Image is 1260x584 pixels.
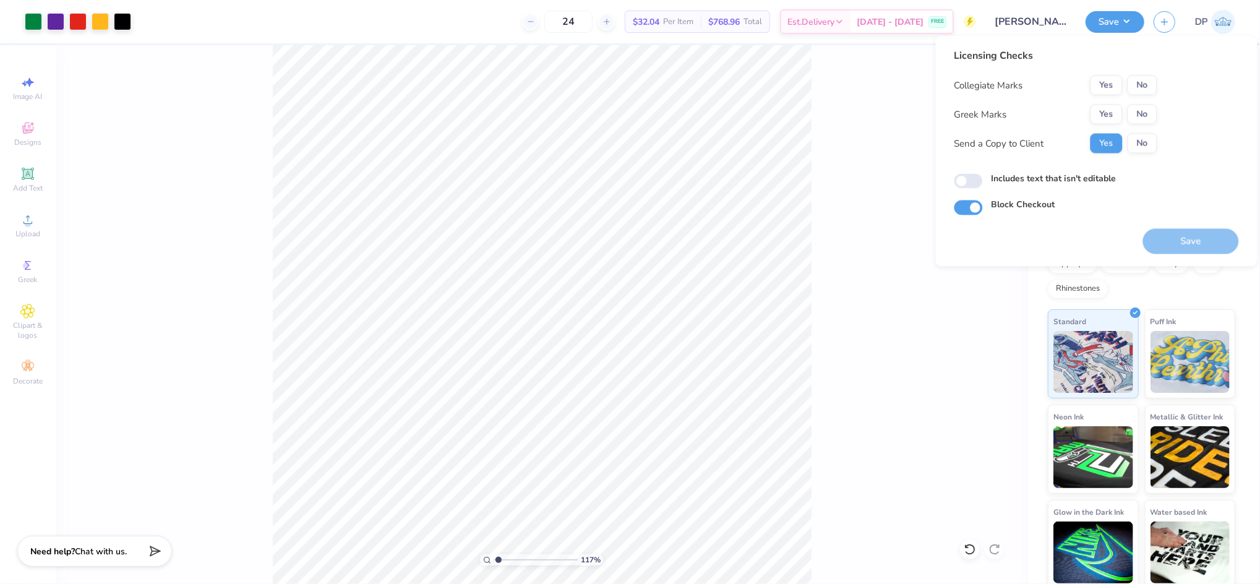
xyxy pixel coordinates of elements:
[6,320,49,340] span: Clipart & logos
[581,554,601,565] span: 117 %
[954,78,1023,92] div: Collegiate Marks
[1091,105,1123,124] button: Yes
[14,92,43,101] span: Image AI
[19,275,38,285] span: Greek
[1053,410,1084,423] span: Neon Ink
[1151,315,1176,328] span: Puff Ink
[1211,10,1235,34] img: Darlene Padilla
[985,9,1076,34] input: Untitled Design
[1151,410,1224,423] span: Metallic & Glitter Ink
[1128,105,1157,124] button: No
[1053,426,1133,488] img: Neon Ink
[663,15,693,28] span: Per Item
[13,183,43,193] span: Add Text
[1151,426,1230,488] img: Metallic & Glitter Ink
[15,229,40,239] span: Upload
[1053,505,1124,518] span: Glow in the Dark Ink
[75,546,127,557] span: Chat with us.
[954,136,1044,150] div: Send a Copy to Client
[1048,280,1108,298] div: Rhinestones
[1053,315,1086,328] span: Standard
[544,11,593,33] input: – –
[708,15,740,28] span: $768.96
[1091,75,1123,95] button: Yes
[14,137,41,147] span: Designs
[744,15,762,28] span: Total
[954,107,1007,121] div: Greek Marks
[13,376,43,386] span: Decorate
[787,15,834,28] span: Est. Delivery
[1128,75,1157,95] button: No
[992,198,1055,211] label: Block Checkout
[1195,10,1235,34] a: DP
[1128,134,1157,153] button: No
[1195,15,1208,29] span: DP
[633,15,659,28] span: $32.04
[954,48,1157,63] div: Licensing Checks
[1086,11,1144,33] button: Save
[1053,522,1133,583] img: Glow in the Dark Ink
[1053,331,1133,393] img: Standard
[992,172,1116,185] label: Includes text that isn't editable
[30,546,75,557] strong: Need help?
[857,15,924,28] span: [DATE] - [DATE]
[1151,505,1207,518] span: Water based Ink
[931,17,944,26] span: FREE
[1151,331,1230,393] img: Puff Ink
[1091,134,1123,153] button: Yes
[1151,522,1230,583] img: Water based Ink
